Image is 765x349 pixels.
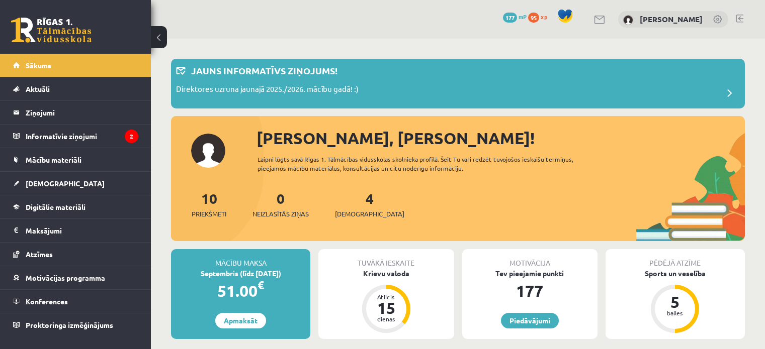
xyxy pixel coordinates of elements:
p: Jauns informatīvs ziņojums! [191,64,337,77]
div: Atlicis [371,294,401,300]
a: 177 mP [503,13,527,21]
div: Laipni lūgts savā Rīgas 1. Tālmācības vidusskolas skolnieka profilā. Šeit Tu vari redzēt tuvojošo... [258,155,602,173]
a: 0Neizlasītās ziņas [252,189,309,219]
div: 51.00 [171,279,310,303]
a: Aktuāli [13,77,138,100]
img: Marta Broka [623,15,633,25]
div: 177 [462,279,598,303]
span: Atzīmes [26,250,53,259]
span: [DEMOGRAPHIC_DATA] [26,179,105,188]
div: Mācību maksa [171,249,310,268]
a: Apmaksāt [215,313,266,328]
a: Atzīmes [13,243,138,266]
div: Tev pieejamie punkti [462,268,598,279]
a: Mācību materiāli [13,148,138,171]
div: Septembris (līdz [DATE]) [171,268,310,279]
div: Pēdējā atzīme [606,249,745,268]
a: [DEMOGRAPHIC_DATA] [13,172,138,195]
a: Piedāvājumi [501,313,559,328]
legend: Maksājumi [26,219,138,242]
a: Maksājumi [13,219,138,242]
div: Krievu valoda [318,268,454,279]
span: Konferences [26,297,68,306]
span: [DEMOGRAPHIC_DATA] [335,209,404,219]
a: 95 xp [528,13,552,21]
span: Sākums [26,61,51,70]
span: € [258,278,264,292]
p: Direktores uzruna jaunajā 2025./2026. mācību gadā! :) [176,83,359,97]
a: Krievu valoda Atlicis 15 dienas [318,268,454,334]
legend: Ziņojumi [26,101,138,124]
span: Motivācijas programma [26,273,105,282]
div: Sports un veselība [606,268,745,279]
a: Sports un veselība 5 balles [606,268,745,334]
span: mP [519,13,527,21]
legend: Informatīvie ziņojumi [26,125,138,148]
span: 177 [503,13,517,23]
span: Digitālie materiāli [26,202,86,211]
div: [PERSON_NAME], [PERSON_NAME]! [257,126,745,150]
span: Priekšmeti [192,209,226,219]
a: Konferences [13,290,138,313]
a: Digitālie materiāli [13,195,138,218]
a: [PERSON_NAME] [640,14,703,24]
div: dienas [371,316,401,322]
span: Neizlasītās ziņas [252,209,309,219]
span: xp [541,13,547,21]
a: Proktoringa izmēģinājums [13,313,138,336]
span: Mācību materiāli [26,155,81,164]
div: Tuvākā ieskaite [318,249,454,268]
span: 95 [528,13,539,23]
div: 5 [660,294,690,310]
a: Jauns informatīvs ziņojums! Direktores uzruna jaunajā 2025./2026. mācību gadā! :) [176,64,740,103]
i: 2 [125,130,138,143]
a: 10Priekšmeti [192,189,226,219]
a: Rīgas 1. Tālmācības vidusskola [11,18,92,43]
div: balles [660,310,690,316]
div: 15 [371,300,401,316]
a: Ziņojumi [13,101,138,124]
a: 4[DEMOGRAPHIC_DATA] [335,189,404,219]
a: Motivācijas programma [13,266,138,289]
span: Aktuāli [26,84,50,93]
a: Informatīvie ziņojumi2 [13,125,138,148]
a: Sākums [13,54,138,77]
div: Motivācija [462,249,598,268]
span: Proktoringa izmēģinājums [26,320,113,329]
